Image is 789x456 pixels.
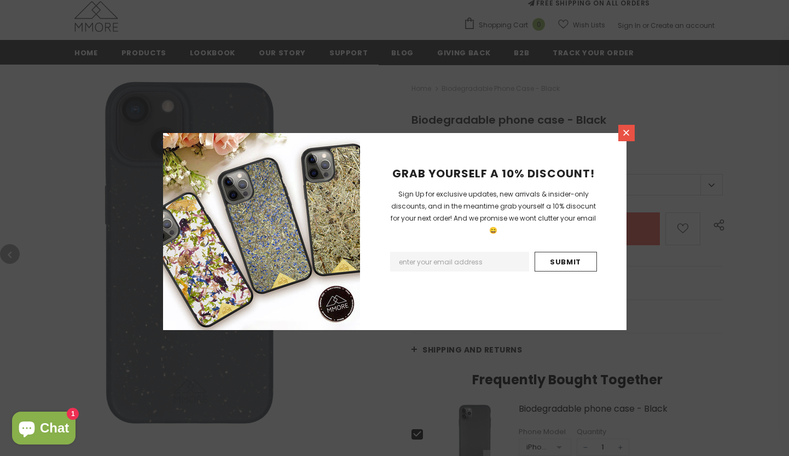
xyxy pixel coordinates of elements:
span: Sign Up for exclusive updates, new arrivals & insider-only discounts, and in the meantime grab yo... [391,189,596,235]
span: GRAB YOURSELF A 10% DISCOUNT! [392,166,595,181]
inbox-online-store-chat: Shopify online store chat [9,412,79,447]
input: Email Address [390,252,529,272]
a: Close [618,125,635,141]
input: Submit [535,252,597,272]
